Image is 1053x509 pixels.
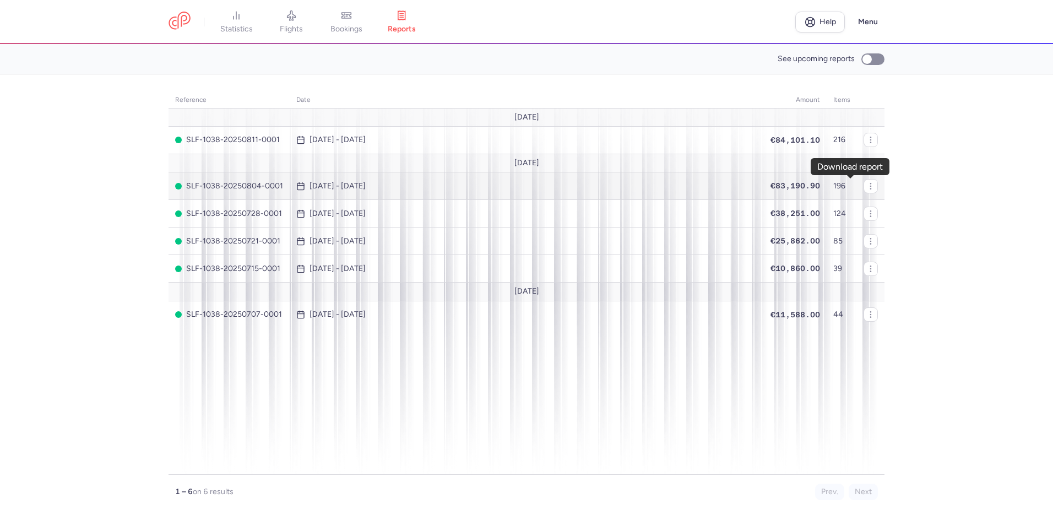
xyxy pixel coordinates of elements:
a: Help [795,12,845,33]
a: bookings [319,10,374,34]
span: flights [280,24,303,34]
span: reports [388,24,416,34]
button: Next [849,484,878,500]
span: bookings [330,24,362,34]
th: date [290,92,764,109]
span: €11,588.00 [770,310,820,319]
a: reports [374,10,429,34]
td: 39 [827,255,857,283]
span: on 6 results [193,487,234,496]
span: SLF-1038-20250707-0001 [175,310,283,319]
td: 196 [827,172,857,200]
time: [DATE] - [DATE] [310,182,366,191]
span: SLF-1038-20250728-0001 [175,209,283,218]
span: €83,190.90 [770,181,820,190]
span: SLF-1038-20250804-0001 [175,182,283,191]
td: 216 [827,126,857,154]
a: CitizenPlane red outlined logo [169,12,191,32]
span: statistics [220,24,253,34]
span: [DATE] [514,159,539,167]
button: Prev. [815,484,844,500]
time: [DATE] - [DATE] [310,136,366,144]
span: [DATE] [514,113,539,122]
span: SLF-1038-20250715-0001 [175,264,283,273]
time: [DATE] - [DATE] [310,264,366,273]
td: 124 [827,200,857,228]
td: 85 [827,228,857,255]
span: See upcoming reports [778,55,855,63]
strong: 1 – 6 [175,487,193,496]
span: €25,862.00 [770,236,820,245]
time: [DATE] - [DATE] [310,237,366,246]
span: Help [819,18,836,26]
th: reference [169,92,290,109]
span: €10,860.00 [770,264,820,273]
time: [DATE] - [DATE] [310,209,366,218]
button: Menu [851,12,884,33]
span: SLF-1038-20250811-0001 [175,136,283,144]
span: €84,101.10 [770,136,820,144]
div: Download report [817,162,883,172]
a: statistics [209,10,264,34]
th: items [827,92,857,109]
span: SLF-1038-20250721-0001 [175,237,283,246]
td: 44 [827,301,857,328]
span: €38,251.00 [770,209,820,218]
time: [DATE] - [DATE] [310,310,366,319]
a: flights [264,10,319,34]
th: amount [764,92,827,109]
span: [DATE] [514,287,539,296]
